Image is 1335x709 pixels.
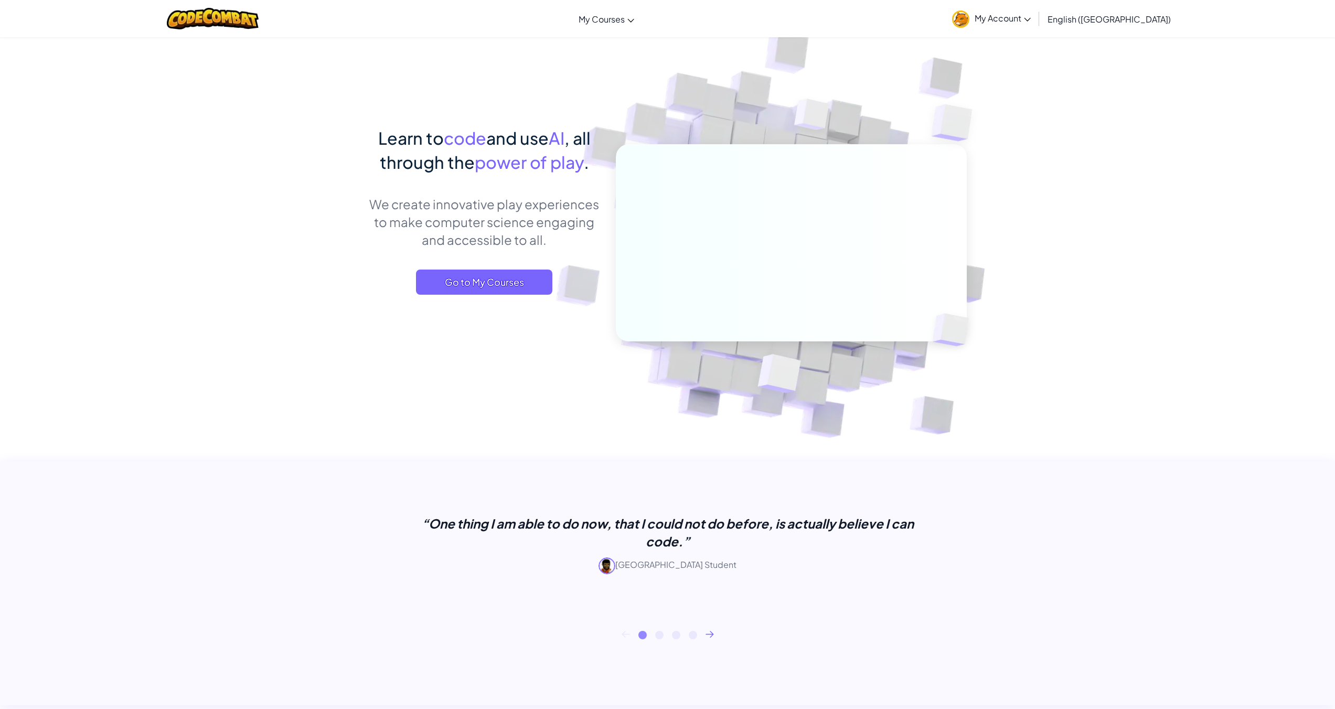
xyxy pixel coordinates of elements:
img: avatar [599,557,615,574]
p: “One thing I am able to do now, that I could not do before, is actually believe I can code.” [405,514,930,550]
span: and use [486,127,549,148]
img: Overlap cubes [911,79,1001,167]
img: Overlap cubes [774,78,850,156]
span: AI [549,127,564,148]
span: My Account [975,13,1031,24]
img: Overlap cubes [732,332,826,419]
a: My Courses [573,5,639,33]
span: power of play [475,152,584,173]
button: 3 [672,631,680,639]
span: . [584,152,589,173]
a: My Account [947,2,1036,35]
span: My Courses [579,14,625,25]
p: We create innovative play experiences to make computer science engaging and accessible to all. [369,195,600,249]
span: Learn to [378,127,444,148]
p: [GEOGRAPHIC_DATA] Student [405,557,930,574]
button: 1 [638,631,647,639]
span: code [444,127,486,148]
img: Overlap cubes [915,292,994,368]
img: avatar [952,10,969,28]
button: 2 [655,631,664,639]
span: English ([GEOGRAPHIC_DATA]) [1048,14,1171,25]
button: 4 [689,631,697,639]
a: English ([GEOGRAPHIC_DATA]) [1042,5,1176,33]
a: Go to My Courses [416,270,552,295]
img: CodeCombat logo [167,8,259,29]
